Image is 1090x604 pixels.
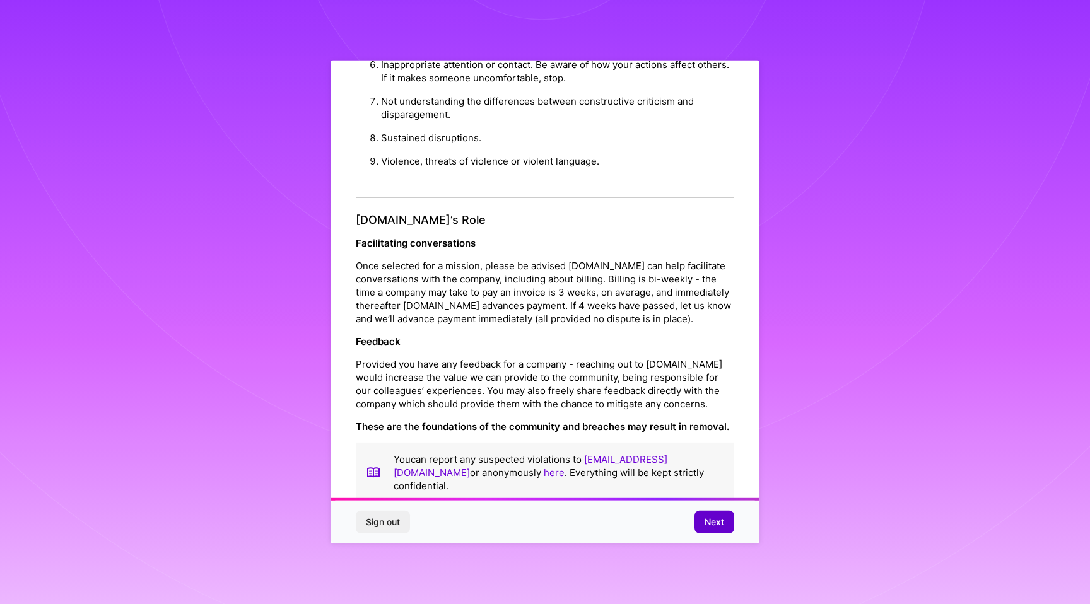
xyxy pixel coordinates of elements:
[356,357,734,410] p: Provided you have any feedback for a company - reaching out to [DOMAIN_NAME] would increase the v...
[356,237,476,249] strong: Facilitating conversations
[356,259,734,325] p: Once selected for a mission, please be advised [DOMAIN_NAME] can help facilitate conversations wi...
[356,335,401,347] strong: Feedback
[381,53,734,90] li: Inappropriate attention or contact. Be aware of how your actions affect others. If it makes someo...
[356,511,410,533] button: Sign out
[394,453,724,492] p: You can report any suspected violations to or anonymously . Everything will be kept strictly conf...
[544,467,565,479] a: here
[381,126,734,149] li: Sustained disruptions.
[381,149,734,173] li: Violence, threats of violence or violent language.
[356,421,729,433] strong: These are the foundations of the community and breaches may result in removal.
[366,516,400,528] span: Sign out
[381,90,734,126] li: Not understanding the differences between constructive criticism and disparagement.
[705,516,724,528] span: Next
[366,453,381,492] img: book icon
[394,453,667,479] a: [EMAIL_ADDRESS][DOMAIN_NAME]
[356,213,734,227] h4: [DOMAIN_NAME]’s Role
[694,511,734,533] button: Next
